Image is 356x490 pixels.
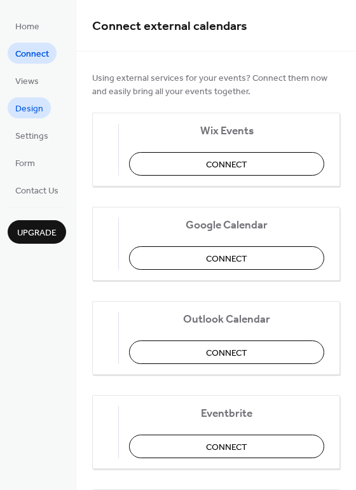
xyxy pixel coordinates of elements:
span: Design [15,102,43,116]
button: Connect [129,435,324,458]
span: Connect external calendars [92,14,247,39]
a: Design [8,97,51,118]
span: Eventbrite [129,407,324,421]
button: Connect [129,246,324,270]
span: Home [15,20,39,34]
button: Upgrade [8,220,66,244]
span: Connect [206,441,247,454]
span: Connect [15,48,49,61]
span: Using external services for your events? Connect them now and easily bring all your events together. [92,72,340,99]
span: Form [15,157,35,171]
span: Connect [206,253,247,266]
span: Views [15,75,39,88]
button: Connect [129,340,324,364]
a: Form [8,152,43,173]
a: Home [8,15,47,36]
a: Connect [8,43,57,64]
span: Contact Us [15,185,58,198]
span: Connect [206,158,247,172]
span: Settings [15,130,48,143]
span: Connect [206,347,247,360]
a: Views [8,70,46,91]
a: Settings [8,125,56,146]
span: Outlook Calendar [129,313,324,326]
a: Contact Us [8,179,66,200]
span: Google Calendar [129,219,324,232]
span: Upgrade [17,227,57,240]
button: Connect [129,152,324,176]
span: Wix Events [129,125,324,138]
